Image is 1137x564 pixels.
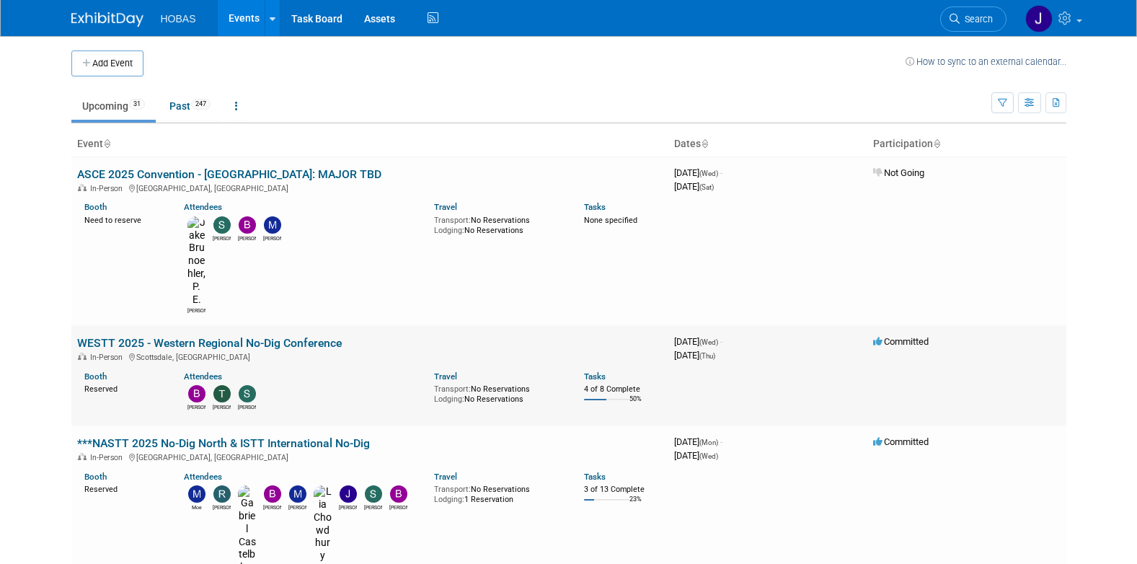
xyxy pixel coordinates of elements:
img: In-Person Event [78,353,87,360]
span: Committed [873,436,929,447]
a: Search [940,6,1007,32]
a: Attendees [184,472,222,482]
a: Tasks [584,202,606,212]
span: (Wed) [699,452,718,460]
span: HOBAS [161,13,196,25]
img: Stephen Alston [239,385,256,402]
span: Transport: [434,216,471,225]
div: Reserved [84,382,163,395]
img: Bryant Welch [390,485,407,503]
img: In-Person Event [78,184,87,191]
a: Upcoming31 [71,92,156,120]
span: [DATE] [674,181,714,192]
span: In-Person [90,353,127,362]
div: Bryant Welch [389,503,407,511]
a: Sort by Participation Type [933,138,940,149]
span: Search [960,14,993,25]
span: - [720,436,722,447]
td: 50% [629,395,642,415]
img: Mike Bussio [289,485,306,503]
a: Sort by Start Date [701,138,708,149]
a: Travel [434,371,457,382]
img: In-Person Event [78,453,87,460]
div: Scottsdale, [GEOGRAPHIC_DATA] [77,351,663,362]
a: ASCE 2025 Convention - [GEOGRAPHIC_DATA]: MAJOR TBD [77,167,381,181]
a: Attendees [184,371,222,382]
div: No Reservations 1 Reservation [434,482,562,504]
a: Sort by Event Name [103,138,110,149]
span: Lodging: [434,395,464,404]
span: In-Person [90,184,127,193]
div: Need to reserve [84,213,163,226]
span: None specified [584,216,637,225]
div: Moe Tamizifar [187,503,205,511]
img: JD Demore [1025,5,1053,32]
span: (Mon) [699,439,718,446]
a: ***NASTT 2025 No-Dig North & ISTT International No-Dig [77,436,370,450]
img: Moe Tamizifar [188,485,205,503]
div: [GEOGRAPHIC_DATA], [GEOGRAPHIC_DATA] [77,182,663,193]
span: [DATE] [674,336,722,347]
img: Lia Chowdhury [314,485,332,563]
div: Stephen Alston [238,402,256,411]
a: Booth [84,472,107,482]
span: (Wed) [699,169,718,177]
a: Attendees [184,202,222,212]
div: Sam Juliano [213,234,231,242]
a: WESTT 2025 - Western Regional No-Dig Conference [77,336,342,350]
span: In-Person [90,453,127,462]
a: Booth [84,371,107,382]
div: Reserved [84,482,163,495]
span: Not Going [873,167,924,178]
div: Stephen Alston [364,503,382,511]
span: Transport: [434,384,471,394]
a: Travel [434,202,457,212]
span: (Sat) [699,183,714,191]
div: No Reservations No Reservations [434,213,562,235]
img: Rene Garcia [213,485,231,503]
th: Dates [668,132,867,157]
div: Mike Bussio [288,503,306,511]
span: [DATE] [674,436,722,447]
div: Bijan Khamanian [238,234,256,242]
span: - [720,336,722,347]
span: 247 [191,99,211,110]
img: Tom Furie [213,385,231,402]
div: Rene Garcia [213,503,231,511]
div: Jake Brunoehler, P. E. [187,306,205,314]
span: Committed [873,336,929,347]
span: [DATE] [674,350,715,361]
img: Bijan Khamanian [239,216,256,234]
th: Participation [867,132,1066,157]
img: Sam Juliano [213,216,231,234]
div: Bijan Khamanian [263,503,281,511]
div: Mike Bussio [263,234,281,242]
a: Past247 [159,92,221,120]
div: 3 of 13 Complete [584,485,663,495]
span: [DATE] [674,450,718,461]
div: Tom Furie [213,402,231,411]
span: (Wed) [699,338,718,346]
span: [DATE] [674,167,722,178]
span: Transport: [434,485,471,494]
td: 23% [629,495,642,515]
img: Jake Brunoehler, P. E. [187,216,205,306]
span: 31 [129,99,145,110]
div: [GEOGRAPHIC_DATA], [GEOGRAPHIC_DATA] [77,451,663,462]
span: - [720,167,722,178]
a: Tasks [584,371,606,382]
th: Event [71,132,668,157]
img: Mike Bussio [264,216,281,234]
a: How to sync to an external calendar... [906,56,1066,67]
div: 4 of 8 Complete [584,384,663,395]
button: Add Event [71,50,143,76]
span: Lodging: [434,226,464,235]
div: Jeffrey LeBlanc [339,503,357,511]
img: Jeffrey LeBlanc [340,485,357,503]
div: Bijan Khamanian [187,402,205,411]
a: Tasks [584,472,606,482]
div: No Reservations No Reservations [434,382,562,404]
span: (Thu) [699,352,715,360]
img: Stephen Alston [365,485,382,503]
img: Bijan Khamanian [188,385,205,402]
